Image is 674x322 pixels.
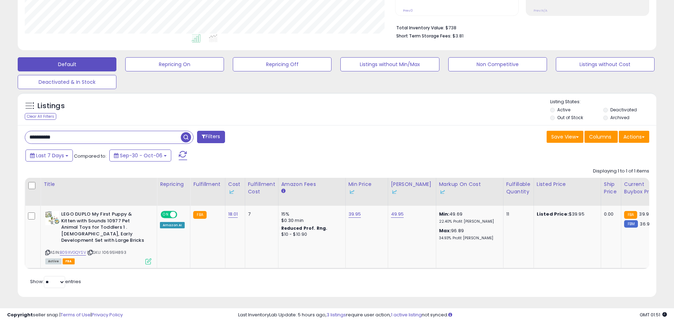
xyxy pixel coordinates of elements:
[624,211,637,219] small: FBA
[228,181,242,195] div: Cost
[557,115,583,121] label: Out of Stock
[109,150,171,162] button: Sep-30 - Oct-06
[619,131,649,143] button: Actions
[160,222,185,228] div: Amazon AI
[197,131,225,143] button: Filters
[281,232,340,238] div: $10 - $10.90
[537,211,569,217] b: Listed Price:
[30,278,81,285] span: Show: entries
[396,25,444,31] b: Total Inventory Value:
[396,33,451,39] b: Short Term Storage Fees:
[248,211,273,217] div: 7
[391,181,433,195] div: [PERSON_NAME]
[604,211,616,217] div: 0.00
[120,152,162,159] span: Sep-30 - Oct-06
[18,75,116,89] button: Deactivated & In Stock
[640,311,667,318] span: 2025-10-14 01:51 GMT
[348,188,356,195] img: InventoryLab Logo
[193,181,222,188] div: Fulfillment
[61,211,147,246] b: LEGO DUPLO My First Puppy & Kitten with Sounds 10977 Pet Animal Toys for Toddlers 1 .[DEMOGRAPHIC...
[25,113,56,120] div: Clear All Filters
[436,178,503,206] th: The percentage added to the cost of goods (COGS) that forms the calculator for Min & Max prices.
[547,131,583,143] button: Save View
[193,211,206,219] small: FBA
[74,153,106,159] span: Compared to:
[87,250,126,255] span: | SKU: 1069514893
[36,152,64,159] span: Last 7 Days
[63,258,75,264] span: FBA
[506,211,528,217] div: 11
[557,107,570,113] label: Active
[439,219,498,224] p: 22.40% Profit [PERSON_NAME]
[44,181,154,188] div: Title
[281,188,286,194] small: Amazon Fees.
[640,221,652,227] span: 36.99
[92,311,123,318] a: Privacy Policy
[60,250,86,256] a: B09XVGQYSV
[624,220,638,228] small: FBM
[281,181,342,188] div: Amazon Fees
[228,188,235,195] img: InventoryLab Logo
[348,211,361,218] a: 39.95
[391,188,398,195] img: InventoryLab Logo
[248,181,275,195] div: Fulfillment Cost
[176,212,188,218] span: OFF
[403,8,413,13] small: Prev: 0
[624,181,661,195] div: Current Buybox Price
[537,211,595,217] div: $39.95
[61,311,91,318] a: Terms of Use
[439,236,498,241] p: 34.93% Profit [PERSON_NAME]
[228,188,242,195] div: Some or all of the values in this column are provided from Inventory Lab.
[238,312,667,318] div: Last InventoryLab Update: 5 hours ago, require user action, not synced.
[391,211,404,218] a: 49.95
[534,8,547,13] small: Prev: N/A
[439,211,498,224] div: 49.69
[281,217,340,224] div: $0.30 min
[348,181,385,195] div: Min Price
[25,150,73,162] button: Last 7 Days
[281,211,340,217] div: 15%
[439,227,451,234] b: Max:
[439,188,446,195] img: InventoryLab Logo
[537,181,598,188] div: Listed Price
[439,188,500,195] div: Some or all of the values in this column are provided from Inventory Lab.
[161,212,170,218] span: ON
[593,168,649,175] div: Displaying 1 to 1 of 1 items
[45,211,151,263] div: ASIN:
[439,211,450,217] b: Min:
[610,115,629,121] label: Archived
[38,101,65,111] h5: Listings
[439,228,498,241] div: 96.89
[639,211,652,217] span: 39.99
[453,33,463,39] span: $3.81
[604,181,618,195] div: Ship Price
[391,188,433,195] div: Some or all of the values in this column are provided from Inventory Lab.
[45,211,59,225] img: 51MyKfdQapL._SL40_.jpg
[7,311,33,318] strong: Copyright
[348,188,385,195] div: Some or all of the values in this column are provided from Inventory Lab.
[340,57,439,71] button: Listings without Min/Max
[448,57,547,71] button: Non Competitive
[125,57,224,71] button: Repricing On
[160,181,187,188] div: Repricing
[18,57,116,71] button: Default
[584,131,618,143] button: Columns
[550,99,656,105] p: Listing States:
[391,311,422,318] a: 1 active listing
[439,181,500,195] div: Markup on Cost
[281,225,328,231] b: Reduced Prof. Rng.
[506,181,531,195] div: Fulfillable Quantity
[228,211,238,218] a: 18.01
[45,258,62,264] span: All listings currently available for purchase on Amazon
[589,133,611,140] span: Columns
[610,107,637,113] label: Deactivated
[327,311,346,318] a: 3 listings
[7,312,123,318] div: seller snap | |
[556,57,655,71] button: Listings without Cost
[233,57,332,71] button: Repricing Off
[396,23,644,31] li: $738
